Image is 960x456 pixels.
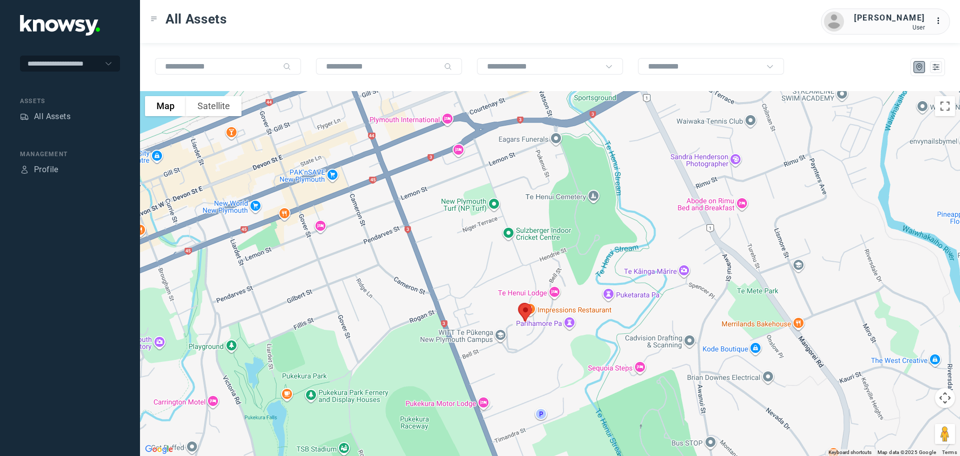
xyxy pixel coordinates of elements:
div: Assets [20,112,29,121]
div: User [854,24,925,31]
div: Map [915,63,924,72]
button: Show satellite imagery [186,96,241,116]
span: All Assets [165,10,227,28]
img: avatar.png [824,12,844,32]
div: : [935,15,947,29]
div: [PERSON_NAME] [854,12,925,24]
button: Toggle fullscreen view [935,96,955,116]
a: Open this area in Google Maps (opens a new window) [142,443,175,456]
img: Google [142,443,175,456]
button: Keyboard shortcuts [828,449,871,456]
div: All Assets [34,111,70,123]
div: Profile [20,165,29,174]
div: : [935,15,947,27]
a: AssetsAll Assets [20,111,70,123]
div: Toggle Menu [150,16,157,23]
button: Drag Pegman onto the map to open Street View [935,424,955,444]
div: Management [20,150,120,159]
button: Show street map [145,96,186,116]
a: Terms (opens in new tab) [942,449,957,455]
img: Application Logo [20,15,100,36]
div: Assets [20,97,120,106]
a: ProfileProfile [20,164,58,176]
span: Map data ©2025 Google [877,449,936,455]
div: Search [444,63,452,71]
div: List [931,63,940,72]
button: Map camera controls [935,388,955,408]
div: Search [283,63,291,71]
div: Profile [34,164,58,176]
tspan: ... [935,17,945,25]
